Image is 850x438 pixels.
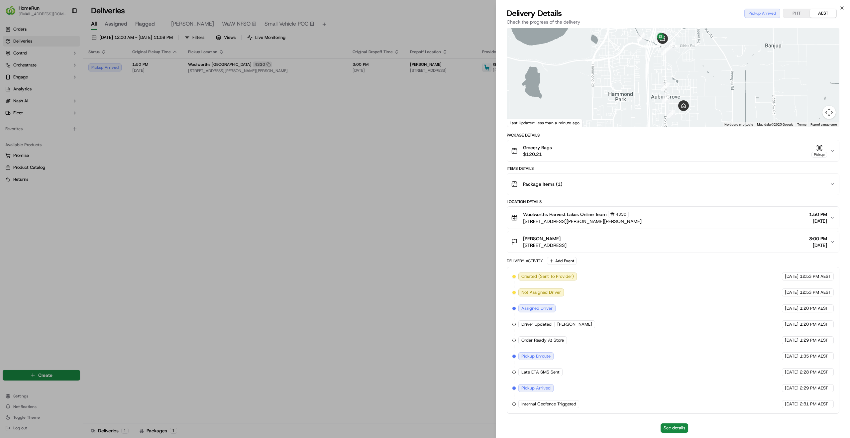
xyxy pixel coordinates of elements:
[509,118,531,127] a: Open this area in Google Maps (opens a new window)
[523,144,552,151] span: Grocery Bags
[521,305,553,311] span: Assigned Driver
[507,166,839,171] div: Items Details
[667,110,675,118] div: 19
[509,118,531,127] img: Google
[661,423,688,433] button: See details
[785,321,798,327] span: [DATE]
[507,207,839,229] button: Woolworths Harvest Lakes Online Team4330[STREET_ADDRESS][PERSON_NAME][PERSON_NAME]1:50 PM[DATE]
[785,385,798,391] span: [DATE]
[521,401,576,407] span: Internal Geofence Triggered
[785,289,798,295] span: [DATE]
[724,122,753,127] button: Keyboard shortcuts
[521,274,574,279] span: Created (Sent To Provider)
[797,123,806,126] a: Terms (opens in new tab)
[523,242,567,249] span: [STREET_ADDRESS]
[661,82,670,91] div: 20
[616,212,626,217] span: 4330
[800,274,831,279] span: 12:53 PM AEST
[785,305,798,311] span: [DATE]
[637,33,645,42] div: 6
[523,235,561,242] span: [PERSON_NAME]
[521,369,560,375] span: Late ETA SMS Sent
[557,321,592,327] span: [PERSON_NAME]
[757,123,793,126] span: Map data ©2025 Google
[521,353,551,359] span: Pickup Enroute
[661,47,670,55] div: 1
[521,337,564,343] span: Order Ready At Store
[800,337,828,343] span: 1:29 PM AEST
[809,211,827,218] span: 1:50 PM
[822,106,836,119] button: Map camera controls
[800,289,831,295] span: 12:53 PM AEST
[507,231,839,253] button: [PERSON_NAME][STREET_ADDRESS]3:00 PM[DATE]
[810,9,836,18] button: AEST
[507,199,839,204] div: Location Details
[507,140,839,162] button: Grocery Bags$120.21Pickup
[783,9,810,18] button: PHT
[661,39,669,48] div: 5
[811,152,827,158] div: Pickup
[507,19,839,25] p: Check the progress of the delivery
[800,401,828,407] span: 2:31 PM AEST
[507,8,562,19] span: Delivery Details
[547,257,577,265] button: Add Event
[809,242,827,249] span: [DATE]
[800,369,828,375] span: 2:28 PM AEST
[666,42,675,51] div: 17
[785,369,798,375] span: [DATE]
[507,258,543,264] div: Delivery Activity
[800,353,828,359] span: 1:35 PM AEST
[662,94,670,103] div: 18
[810,123,837,126] a: Report a map error
[507,133,839,138] div: Package Details
[800,305,828,311] span: 1:20 PM AEST
[507,119,583,127] div: Last Updated: less than a minute ago
[785,401,798,407] span: [DATE]
[523,218,642,225] span: [STREET_ADDRESS][PERSON_NAME][PERSON_NAME]
[521,385,551,391] span: Pickup Arrived
[785,274,798,279] span: [DATE]
[785,353,798,359] span: [DATE]
[811,145,827,158] button: Pickup
[521,289,561,295] span: Not Assigned Driver
[655,35,664,44] div: 3
[507,173,839,195] button: Package Items (1)
[809,235,827,242] span: 3:00 PM
[523,151,552,158] span: $120.21
[809,218,827,224] span: [DATE]
[521,321,552,327] span: Driver Updated
[785,337,798,343] span: [DATE]
[800,385,828,391] span: 2:29 PM AEST
[523,181,562,187] span: Package Items ( 1 )
[800,321,828,327] span: 1:20 PM AEST
[523,211,607,218] span: Woolworths Harvest Lakes Online Team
